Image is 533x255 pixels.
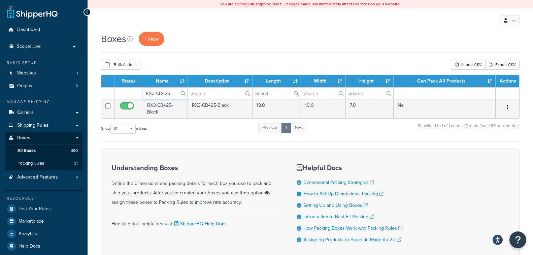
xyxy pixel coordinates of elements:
[19,231,37,237] span: Analytics
[101,124,147,134] label: Show entries
[346,99,394,118] td: 7.0
[394,99,496,118] td: No
[144,35,159,43] span: + New
[5,145,82,157] li: All Boxes
[281,123,291,133] a: 1
[5,171,82,184] a: Advanced Features 4
[5,228,82,240] a: Analytics
[143,99,188,118] td: RX3-CB425-Black
[258,123,282,133] a: Previous
[247,1,256,7] b: LIVE
[110,124,136,134] select: Showentries
[17,27,40,33] span: Dashboard
[346,75,394,87] th: Height : activate to sort column ascending
[297,164,402,171] h3: Helpful Docs
[485,60,520,70] a: Export CSV
[143,75,188,87] th: Name : activate to sort column ascending
[77,70,78,76] span: 1
[5,203,82,215] a: Test Your Rates
[291,123,307,133] a: Next
[301,88,345,99] input: Search
[74,161,78,166] span: 31
[303,179,374,186] a: Dimensional Packing Strategies
[5,119,82,132] a: Shipping Rules
[5,215,82,227] a: Marketplace
[5,132,82,144] a: Boxes
[496,75,519,87] th: Actions
[253,75,301,87] th: Length : activate to sort column ascending
[111,164,280,207] div: Define the dimensions and packing details for each box you use to pack and ship your products. Af...
[18,161,44,166] span: Packing Rules
[17,135,30,141] span: Boxes
[17,83,32,89] span: Origins
[301,75,346,87] th: Width : activate to sort column ascending
[253,88,301,99] input: Search
[5,132,82,170] li: Boxes
[5,106,82,119] a: Carriers
[5,157,82,170] li: Packing Rules
[17,110,34,116] span: Carriers
[5,196,82,201] div: Resources
[76,174,78,180] span: 4
[346,88,393,99] input: Search
[173,220,227,227] a: ShipperHQ Help Docs
[71,148,78,154] span: 490
[7,5,58,19] a: ShipperHQ Home
[101,32,126,45] h1: Boxes
[188,88,252,99] input: Search
[17,123,48,128] span: Shipping Rules
[5,157,82,170] a: Packing Rules 31
[18,148,36,154] span: All Boxes
[301,99,346,118] td: 10.0
[5,67,82,79] a: Websites 1
[17,70,36,76] span: Websites
[5,24,82,36] a: Dashboard
[303,236,401,243] a: Assigning Products to Boxes in Magento 2.x
[139,32,164,46] a: + New
[5,99,82,105] div: Manage Shipping
[188,99,253,118] td: RX3-CB425-Black
[188,75,253,87] th: Description : activate to sort column ascending
[5,60,82,66] div: Basic Setup
[111,214,280,229] div: Find all of our helpful docs at:
[303,213,374,220] a: Introduction to Best Fit Packing
[17,174,58,180] span: Advanced Features
[17,44,41,50] span: Scope: Live
[5,240,82,252] a: Help Docs
[19,219,44,224] span: Marketplace
[101,60,140,70] button: Bulk Actions
[76,83,78,89] span: 8
[19,244,40,249] span: Help Docs
[5,80,82,92] li: Origins
[509,231,526,248] button: Open Resource Center
[5,67,82,79] li: Websites
[418,122,520,136] div: Showing 1 to 1 of 1 entries (filtered from 490 total entries)
[253,99,301,118] td: 18.0
[303,225,402,232] a: How Packing Boxes Work with Packing Rules
[451,60,485,70] div: Import CSV
[143,88,188,99] input: Search
[5,145,82,157] a: All Boxes 490
[394,75,496,87] th: Can Pack All Products : activate to sort column ascending
[5,80,82,92] a: Origins 8
[303,190,384,197] a: How to Set Up Dimensional Packing
[303,202,368,209] a: Setting Up and Using Boxes
[19,206,51,212] span: Test Your Rates
[114,75,143,87] th: Status
[111,164,280,171] h3: Understanding Boxes
[5,171,82,184] li: Advanced Features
